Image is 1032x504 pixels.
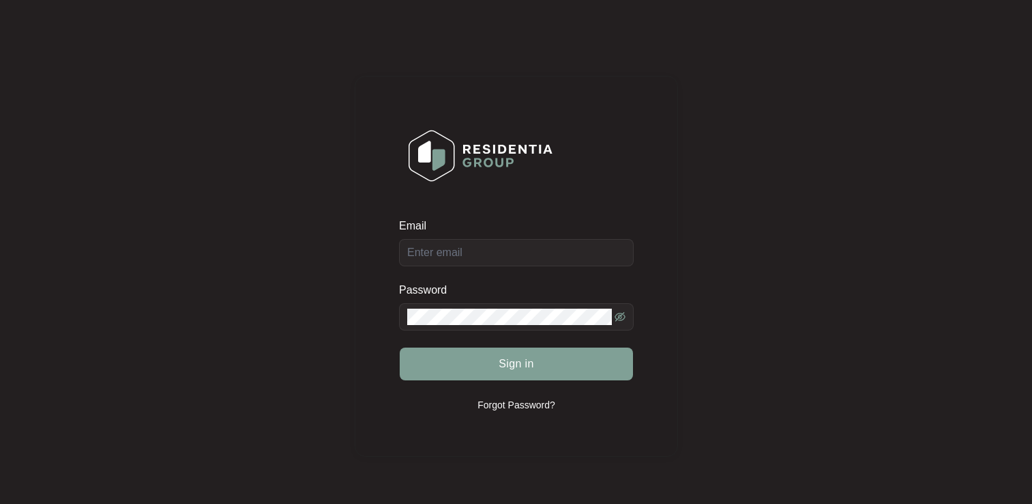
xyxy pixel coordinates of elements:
[400,121,561,191] img: Login Logo
[399,219,436,233] label: Email
[477,398,555,412] p: Forgot Password?
[499,356,534,372] span: Sign in
[400,348,633,380] button: Sign in
[399,239,634,266] input: Email
[407,309,612,325] input: Password
[399,283,457,297] label: Password
[615,311,625,322] span: eye-invisible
